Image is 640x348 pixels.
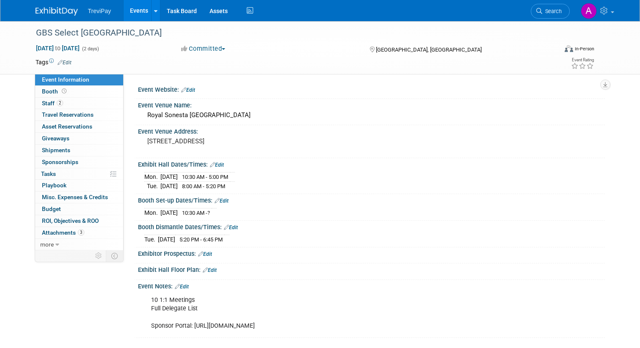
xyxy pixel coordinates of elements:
[182,174,228,180] span: 10:30 AM - 5:00 PM
[145,292,514,334] div: 10 1:1 Meetings Full Delegate List Sponsor Portal: [URL][DOMAIN_NAME]
[144,182,160,191] td: Tue.
[175,284,189,290] a: Edit
[35,133,123,144] a: Giveaways
[57,100,63,106] span: 2
[42,159,78,165] span: Sponsorships
[144,109,599,122] div: Royal Sonesta [GEOGRAPHIC_DATA]
[42,217,99,224] span: ROI, Objectives & ROO
[138,125,605,136] div: Event Venue Address:
[138,247,605,258] div: Exhibitor Prospectus:
[35,192,123,203] a: Misc. Expenses & Credits
[542,8,562,14] span: Search
[35,168,123,180] a: Tasks
[144,235,158,244] td: Tue.
[215,198,229,204] a: Edit
[35,239,123,250] a: more
[81,46,99,52] span: (2 days)
[181,87,195,93] a: Edit
[36,58,72,66] td: Tags
[198,251,212,257] a: Edit
[36,44,80,52] span: [DATE] [DATE]
[42,123,92,130] span: Asset Reservations
[58,60,72,66] a: Edit
[160,208,178,217] td: [DATE]
[179,236,223,243] span: 5:20 PM - 6:45 PM
[78,229,84,236] span: 3
[158,235,175,244] td: [DATE]
[144,173,160,182] td: Mon.
[35,227,123,238] a: Attachments3
[581,3,597,19] img: Andy Duong
[35,156,123,168] a: Sponsorships
[35,215,123,227] a: ROI, Objectives & ROO
[54,45,62,52] span: to
[138,99,605,110] div: Event Venue Name:
[571,58,594,62] div: Event Rating
[160,173,178,182] td: [DATE]
[565,45,573,52] img: Format-Inperson.png
[144,208,160,217] td: Mon.
[210,162,224,168] a: Edit
[138,280,605,291] div: Event Notes:
[207,210,210,216] span: ?
[35,86,123,97] a: Booth
[42,206,61,212] span: Budget
[42,111,94,118] span: Travel Reservations
[35,109,123,121] a: Travel Reservations
[531,4,570,19] a: Search
[182,210,210,216] span: 10:30 AM -
[41,170,56,177] span: Tasks
[147,137,323,145] pre: [STREET_ADDRESS]
[138,263,605,274] div: Exhibit Hall Floor Plan:
[42,100,63,107] span: Staff
[35,74,123,85] a: Event Information
[35,180,123,191] a: Playbook
[106,250,123,261] td: Toggle Event Tabs
[138,194,605,205] div: Booth Set-up Dates/Times:
[574,46,594,52] div: In-Person
[33,25,547,41] div: GBS Select [GEOGRAPHIC_DATA]
[138,83,605,94] div: Event Website:
[42,147,70,153] span: Shipments
[42,229,84,236] span: Attachments
[138,158,605,169] div: Exhibit Hall Dates/Times:
[88,8,111,14] span: TreviPay
[224,225,238,230] a: Edit
[182,183,225,189] span: 8:00 AM - 5:20 PM
[138,221,605,232] div: Booth Dismantle Dates/Times:
[42,182,66,189] span: Playbook
[42,88,68,95] span: Booth
[42,194,108,200] span: Misc. Expenses & Credits
[203,267,217,273] a: Edit
[40,241,54,248] span: more
[376,47,482,53] span: [GEOGRAPHIC_DATA], [GEOGRAPHIC_DATA]
[42,135,69,142] span: Giveaways
[160,182,178,191] td: [DATE]
[178,44,229,53] button: Committed
[60,88,68,94] span: Booth not reserved yet
[35,145,123,156] a: Shipments
[512,44,594,57] div: Event Format
[35,203,123,215] a: Budget
[35,98,123,109] a: Staff2
[35,121,123,132] a: Asset Reservations
[91,250,106,261] td: Personalize Event Tab Strip
[42,76,89,83] span: Event Information
[36,7,78,16] img: ExhibitDay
